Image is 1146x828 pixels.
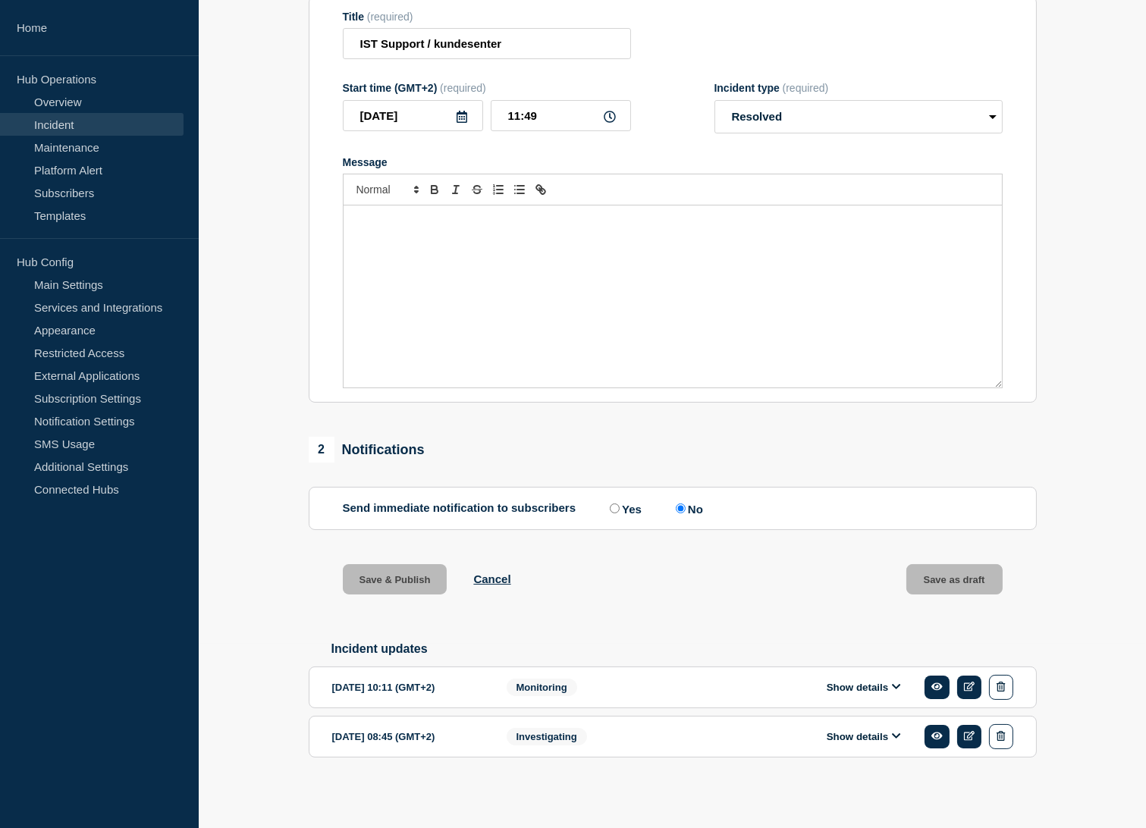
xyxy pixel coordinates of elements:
button: Show details [822,730,906,743]
span: 2 [309,437,334,463]
button: Save & Publish [343,564,447,594]
input: Yes [610,503,620,513]
div: Notifications [309,437,425,463]
div: [DATE] 08:45 (GMT+2) [332,724,484,749]
label: Yes [606,501,642,516]
button: Toggle bulleted list [509,180,530,199]
button: Toggle link [530,180,551,199]
button: Toggle strikethrough text [466,180,488,199]
div: Start time (GMT+2) [343,82,631,94]
button: Toggle italic text [445,180,466,199]
div: Message [343,156,1003,168]
button: Toggle ordered list [488,180,509,199]
div: Message [344,205,1002,387]
span: (required) [440,82,486,94]
input: No [676,503,686,513]
button: Show details [822,681,906,694]
div: Title [343,11,631,23]
label: No [672,501,703,516]
input: Title [343,28,631,59]
input: YYYY-MM-DD [343,100,483,131]
span: Monitoring [507,679,577,696]
span: (required) [783,82,829,94]
button: Cancel [473,572,510,585]
button: Save as draft [906,564,1003,594]
input: HH:MM [491,100,631,131]
div: [DATE] 10:11 (GMT+2) [332,675,484,700]
span: Font size [350,180,424,199]
h2: Incident updates [331,642,1037,656]
p: Send immediate notification to subscribers [343,501,576,516]
span: Investigating [507,728,587,745]
button: Toggle bold text [424,180,445,199]
div: Incident type [714,82,1003,94]
div: Send immediate notification to subscribers [343,501,1003,516]
select: Incident type [714,100,1003,133]
span: (required) [367,11,413,23]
